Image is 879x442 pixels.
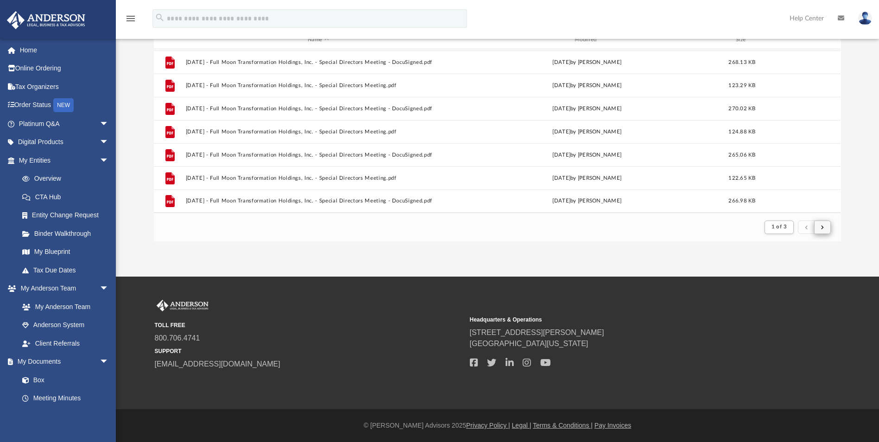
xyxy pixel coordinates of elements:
img: Anderson Advisors Platinum Portal [4,11,88,29]
a: menu [125,18,136,24]
div: [DATE] by [PERSON_NAME] [455,174,720,183]
button: 1 of 3 [765,221,794,234]
a: Entity Change Request [13,206,123,225]
a: 800.706.4741 [155,334,200,342]
div: Modified [455,36,720,44]
span: arrow_drop_down [100,353,118,372]
a: Anderson System [13,316,118,335]
a: [GEOGRAPHIC_DATA][US_STATE] [470,340,588,347]
img: Anderson Advisors Platinum Portal [155,300,210,312]
a: Terms & Conditions | [533,422,593,429]
div: [DATE] by [PERSON_NAME] [455,105,720,113]
a: My Anderson Team [13,297,114,316]
button: [DATE] - Full Moon Transformation Holdings, Inc. - Special Directors Meeting.pdf [186,175,451,181]
i: menu [125,13,136,24]
div: [DATE] by [PERSON_NAME] [455,82,720,90]
img: User Pic [858,12,872,25]
a: Box [13,371,114,389]
a: Client Referrals [13,334,118,353]
button: [DATE] - Full Moon Transformation Holdings, Inc. - Special Directors Meeting.pdf [186,129,451,135]
span: 124.88 KB [729,129,756,134]
a: Online Ordering [6,59,123,78]
button: [DATE] - Full Moon Transformation Holdings, Inc. - Special Directors Meeting - DocuSigned.pdf [186,106,451,112]
span: arrow_drop_down [100,114,118,133]
a: Digital Productsarrow_drop_down [6,133,123,152]
a: Tax Organizers [6,77,123,96]
div: id [765,36,830,44]
div: © [PERSON_NAME] Advisors 2025 [116,421,879,430]
div: [DATE] by [PERSON_NAME] [455,197,720,206]
a: Tax Due Dates [13,261,123,279]
a: CTA Hub [13,188,123,206]
span: arrow_drop_down [100,133,118,152]
button: [DATE] - Full Moon Transformation Holdings, Inc. - Special Directors Meeting.pdf [186,82,451,88]
div: Name [185,36,450,44]
button: [DATE] - Full Moon Transformation Holdings, Inc. - Special Directors Meeting - DocuSigned.pdf [186,59,451,65]
span: 270.02 KB [729,106,756,111]
small: SUPPORT [155,347,463,355]
span: 268.13 KB [729,60,756,65]
div: [DATE] by [PERSON_NAME] [455,151,720,159]
a: My Documentsarrow_drop_down [6,353,118,371]
a: [STREET_ADDRESS][PERSON_NAME] [470,328,604,336]
a: Home [6,41,123,59]
div: Size [724,36,761,44]
a: My Entitiesarrow_drop_down [6,151,123,170]
span: arrow_drop_down [100,279,118,298]
span: arrow_drop_down [100,151,118,170]
div: id [158,36,181,44]
a: Binder Walkthrough [13,224,123,243]
a: Order StatusNEW [6,96,123,115]
a: My Anderson Teamarrow_drop_down [6,279,118,298]
button: [DATE] - Full Moon Transformation Holdings, Inc. - Special Directors Meeting - DocuSigned.pdf [186,198,451,204]
div: [DATE] by [PERSON_NAME] [455,58,720,67]
span: 122.65 KB [729,176,756,181]
div: NEW [53,98,74,112]
small: Headquarters & Operations [470,316,778,324]
span: 123.29 KB [729,83,756,88]
span: 265.06 KB [729,152,756,158]
i: search [155,13,165,23]
a: My Blueprint [13,243,118,261]
a: Privacy Policy | [466,422,510,429]
div: [DATE] by [PERSON_NAME] [455,128,720,136]
a: Meeting Minutes [13,389,118,408]
span: 1 of 3 [771,224,787,229]
div: grid [154,49,841,213]
a: Overview [13,170,123,188]
a: Forms Library [13,407,114,426]
small: TOLL FREE [155,321,463,329]
a: [EMAIL_ADDRESS][DOMAIN_NAME] [155,360,280,368]
a: Platinum Q&Aarrow_drop_down [6,114,123,133]
button: [DATE] - Full Moon Transformation Holdings, Inc. - Special Directors Meeting - DocuSigned.pdf [186,152,451,158]
a: Legal | [512,422,531,429]
a: Pay Invoices [594,422,631,429]
span: 266.98 KB [729,199,756,204]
